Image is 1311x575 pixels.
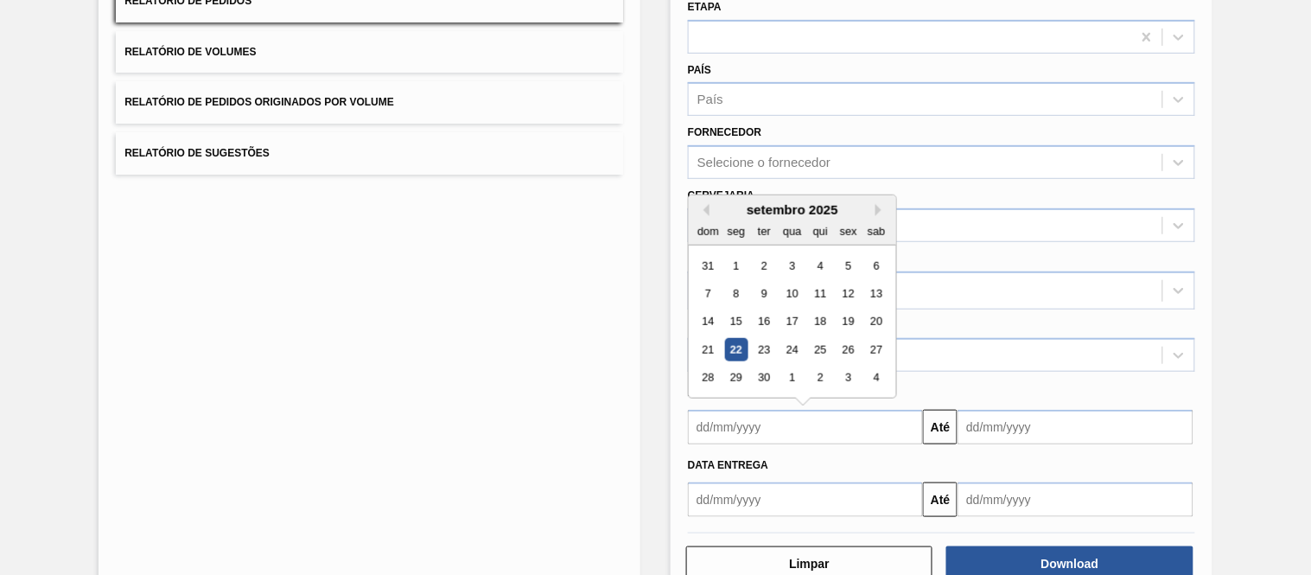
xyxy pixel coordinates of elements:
div: Choose quinta-feira, 11 de setembro de 2025 [809,282,832,305]
div: Choose quarta-feira, 10 de setembro de 2025 [780,282,804,305]
div: qui [809,220,832,243]
div: qua [780,220,804,243]
label: Etapa [688,1,722,13]
div: Choose terça-feira, 30 de setembro de 2025 [753,367,776,390]
span: Relatório de Pedidos Originados por Volume [124,96,394,108]
div: Choose sexta-feira, 12 de setembro de 2025 [837,282,860,305]
div: Choose segunda-feira, 8 de setembro de 2025 [725,282,748,305]
div: seg [725,220,748,243]
div: Choose terça-feira, 2 de setembro de 2025 [753,254,776,278]
div: Selecione o fornecedor [697,156,831,170]
div: Choose segunda-feira, 29 de setembro de 2025 [725,367,748,390]
span: Relatório de Volumes [124,46,256,58]
label: Cervejaria [688,189,754,201]
div: Choose quarta-feira, 1 de outubro de 2025 [780,367,804,390]
div: Choose domingo, 7 de setembro de 2025 [697,282,720,305]
div: Choose segunda-feira, 15 de setembro de 2025 [725,310,748,334]
div: Choose quarta-feira, 17 de setembro de 2025 [780,310,804,334]
div: Choose sábado, 20 de setembro de 2025 [865,310,888,334]
div: Choose domingo, 21 de setembro de 2025 [697,338,720,361]
div: Choose sábado, 13 de setembro de 2025 [865,282,888,305]
div: Choose terça-feira, 16 de setembro de 2025 [753,310,776,334]
div: sex [837,220,860,243]
div: ter [753,220,776,243]
div: Choose segunda-feira, 1 de setembro de 2025 [725,254,748,278]
div: Choose quinta-feira, 4 de setembro de 2025 [809,254,832,278]
div: Choose quarta-feira, 24 de setembro de 2025 [780,338,804,361]
button: Previous Month [697,204,710,216]
button: Até [923,410,958,444]
div: month 2025-09 [694,252,890,392]
div: País [697,93,723,107]
button: Até [923,482,958,517]
div: Choose domingo, 31 de agosto de 2025 [697,254,720,278]
div: Choose segunda-feira, 22 de setembro de 2025 [725,338,748,361]
div: sab [865,220,888,243]
span: Data entrega [688,459,768,471]
div: Choose sábado, 27 de setembro de 2025 [865,338,888,361]
label: Fornecedor [688,126,761,138]
input: dd/mm/yyyy [958,482,1193,517]
input: dd/mm/yyyy [688,482,923,517]
div: Choose quarta-feira, 3 de setembro de 2025 [780,254,804,278]
button: Relatório de Sugestões [116,132,623,175]
div: Choose domingo, 28 de setembro de 2025 [697,367,720,390]
div: Choose domingo, 14 de setembro de 2025 [697,310,720,334]
button: Next Month [875,204,888,216]
div: Choose sexta-feira, 5 de setembro de 2025 [837,254,860,278]
div: setembro 2025 [689,202,896,217]
label: País [688,64,711,76]
div: Choose quinta-feira, 18 de setembro de 2025 [809,310,832,334]
input: dd/mm/yyyy [688,410,923,444]
div: Choose terça-feira, 23 de setembro de 2025 [753,338,776,361]
div: Choose terça-feira, 9 de setembro de 2025 [753,282,776,305]
div: dom [697,220,720,243]
div: Choose sexta-feira, 26 de setembro de 2025 [837,338,860,361]
div: Choose sexta-feira, 3 de outubro de 2025 [837,367,860,390]
span: Relatório de Sugestões [124,147,270,159]
div: Choose quinta-feira, 2 de outubro de 2025 [809,367,832,390]
div: Choose sexta-feira, 19 de setembro de 2025 [837,310,860,334]
div: Choose sábado, 6 de setembro de 2025 [865,254,888,278]
input: dd/mm/yyyy [958,410,1193,444]
div: Choose quinta-feira, 25 de setembro de 2025 [809,338,832,361]
button: Relatório de Volumes [116,31,623,73]
button: Relatório de Pedidos Originados por Volume [116,81,623,124]
div: Choose sábado, 4 de outubro de 2025 [865,367,888,390]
